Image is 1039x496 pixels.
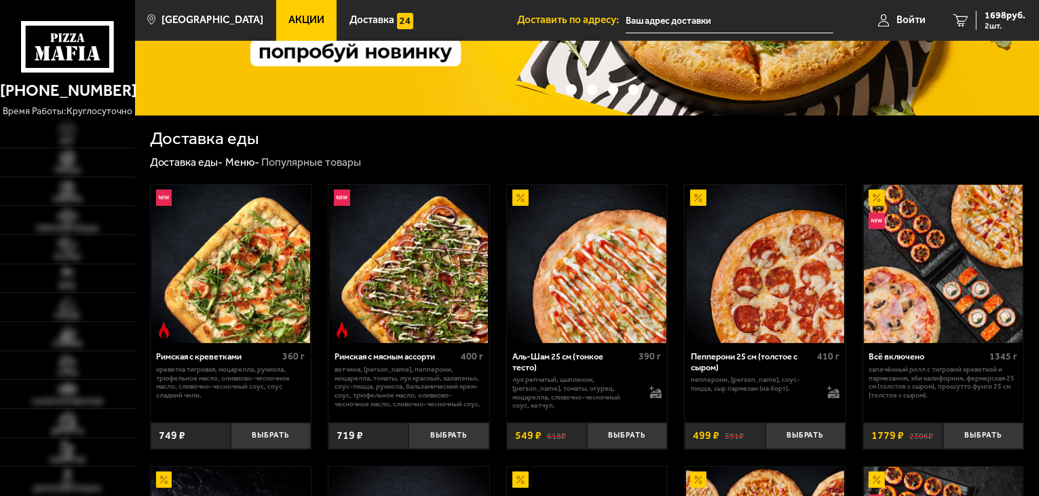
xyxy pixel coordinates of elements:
span: 749 ₽ [159,430,185,441]
span: 390 г [639,351,662,362]
button: Выбрать [409,423,489,449]
img: Пепперони 25 см (толстое с сыром) [686,185,845,344]
div: Аль-Шам 25 см (тонкое тесто) [512,351,635,372]
button: точки переключения [628,84,639,94]
p: Запечённый ролл с тигровой креветкой и пармезаном, Эби Калифорния, Фермерская 25 см (толстое с сы... [869,366,1017,400]
div: Римская с мясным ассорти [335,351,457,361]
img: Новинка [334,190,350,206]
button: точки переключения [546,84,556,94]
img: 15daf4d41897b9f0e9f617042186c801.svg [397,13,413,29]
img: Акционный [156,472,172,488]
button: точки переключения [587,84,597,94]
div: Пепперони 25 см (толстое с сыром) [691,351,814,372]
div: Популярные товары [261,156,361,170]
span: 400 г [461,351,483,362]
button: Выбрать [231,423,311,449]
a: НовинкаОстрое блюдоРимская с креветками [151,185,311,344]
p: креветка тигровая, моцарелла, руккола, трюфельное масло, оливково-чесночное масло, сливочно-чесно... [156,366,305,400]
img: Римская с мясным ассорти [330,185,489,344]
span: Войти [896,15,926,25]
p: лук репчатый, цыпленок, [PERSON_NAME], томаты, огурец, моцарелла, сливочно-чесночный соус, кетчуп. [512,376,638,410]
p: пепперони, [PERSON_NAME], соус-пицца, сыр пармезан (на борт). [691,376,816,393]
img: Новинка [156,190,172,206]
a: НовинкаОстрое блюдоРимская с мясным ассорти [328,185,489,344]
img: Акционный [512,190,529,206]
a: АкционныйАль-Шам 25 см (тонкое тесто) [507,185,668,344]
button: Выбрать [943,423,1023,449]
div: Римская с креветками [156,351,279,361]
img: Акционный [869,472,885,488]
span: 360 г [282,351,305,362]
span: 1779 ₽ [871,430,904,441]
button: Выбрать [587,423,667,449]
p: ветчина, [PERSON_NAME], пепперони, моцарелла, томаты, лук красный, халапеньо, соус-пицца, руккола... [335,366,483,409]
span: 2 шт. [985,22,1025,30]
div: Всё включено [869,351,986,361]
img: Римская с креветками [151,185,310,344]
span: Доставка [350,15,394,25]
img: Острое блюдо [334,322,350,338]
button: точки переключения [608,84,618,94]
img: Акционный [690,190,706,206]
a: АкционныйНовинкаВсё включено [863,185,1024,344]
button: Выбрать [766,423,846,449]
a: Доставка еды- [150,156,223,169]
img: Акционный [512,472,529,488]
img: Всё включено [864,185,1023,344]
img: Острое блюдо [156,322,172,338]
input: Ваш адрес доставки [626,8,833,33]
img: Новинка [869,213,885,229]
a: АкционныйПепперони 25 см (толстое с сыром) [685,185,846,344]
span: 549 ₽ [515,430,542,441]
a: Меню- [225,156,259,169]
img: Акционный [690,472,706,488]
s: 618 ₽ [547,430,566,441]
button: точки переключения [566,84,576,94]
span: 499 ₽ [693,430,719,441]
s: 2306 ₽ [909,430,933,441]
span: 719 ₽ [337,430,363,441]
span: 1698 руб. [985,11,1025,20]
span: Акции [288,15,324,25]
span: [GEOGRAPHIC_DATA] [162,15,263,25]
s: 591 ₽ [725,430,744,441]
span: 1345 г [990,351,1018,362]
span: Доставить по адресу: [517,15,626,25]
h1: Доставка еды [150,130,259,147]
span: 410 г [817,351,839,362]
img: Акционный [869,190,885,206]
img: Аль-Шам 25 см (тонкое тесто) [508,185,666,344]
